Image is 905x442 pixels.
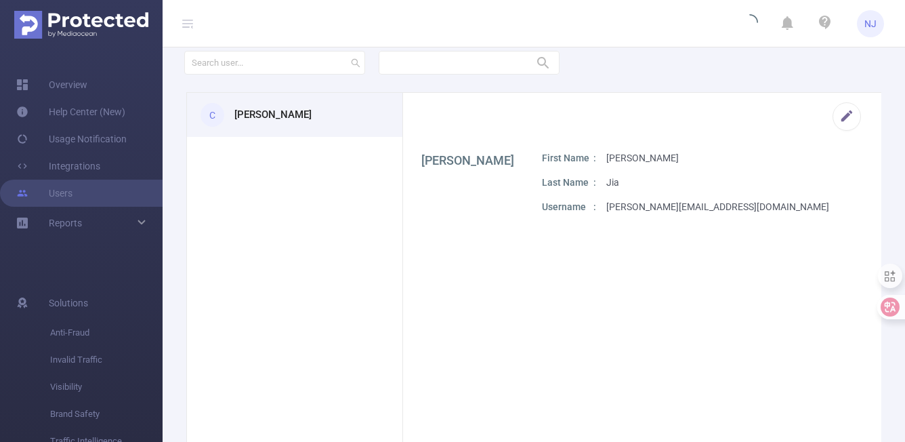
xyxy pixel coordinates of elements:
[50,401,163,428] span: Brand Safety
[49,218,82,228] span: Reports
[351,58,360,68] i: icon: search
[742,14,758,33] i: icon: loading
[234,107,312,123] h3: [PERSON_NAME]
[14,11,148,39] img: Protected Media
[49,289,88,317] span: Solutions
[16,153,100,180] a: Integrations
[50,374,163,401] span: Visibility
[542,176,596,190] p: Last Name
[209,102,215,129] span: C
[542,200,596,214] p: Username
[542,151,596,165] p: First Name
[16,98,125,125] a: Help Center (New)
[16,71,87,98] a: Overview
[16,180,72,207] a: Users
[184,51,365,75] input: Search user...
[606,200,829,214] p: [PERSON_NAME][EMAIL_ADDRESS][DOMAIN_NAME]
[606,151,679,165] p: [PERSON_NAME]
[49,209,82,237] a: Reports
[421,151,514,169] h1: [PERSON_NAME]
[50,319,163,346] span: Anti-Fraud
[16,125,127,153] a: Usage Notification
[606,176,619,190] p: Jia
[864,10,877,37] span: NJ
[50,346,163,374] span: Invalid Traffic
